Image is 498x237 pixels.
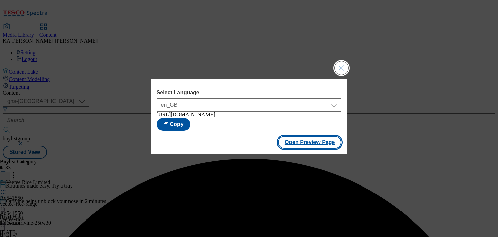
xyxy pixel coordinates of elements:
button: Open Preview Page [278,136,342,149]
div: Modal [151,79,347,154]
label: Select Language [157,90,342,96]
button: Close Modal [335,61,348,75]
div: [URL][DOMAIN_NAME] [157,112,342,118]
button: Copy [157,118,190,131]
